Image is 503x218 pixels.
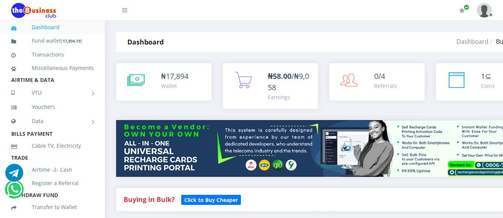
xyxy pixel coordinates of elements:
span: Renew/Upgrade Subscription [464,4,469,10]
strong: Dashboard [127,37,164,46]
b: ₦58.00 [268,71,291,81]
a: Fund wallet[17,894.19] [11,32,94,50]
img: User [477,3,492,18]
strong: Buying in Bulk? [124,195,175,204]
div: ₦ [161,71,188,82]
a: Miscellaneous Payments [11,59,94,77]
a: Register a Referral [11,175,94,192]
b: Click to Buy Cheaper [184,196,238,203]
span: 17,894 [166,71,188,81]
a: Data [11,112,94,131]
div: Earnings [268,93,311,101]
a: Transactions [11,46,94,63]
a: 0/4 Referrals [329,63,425,101]
a: Cable TV, Electricity [11,137,94,154]
small: [ ] [61,38,82,44]
span: 1 [481,71,485,81]
div: Wallet [161,82,188,90]
b: 17,894.19 [63,38,81,44]
a: VTU [11,83,94,102]
i: Renew/Upgrade Subscription [459,7,465,13]
a: Click to Buy Cheaper [181,195,241,204]
img: Logo [11,3,56,18]
a: Dashboard [11,19,94,36]
a: Vouchers [11,98,94,116]
a: Airtime -2- Cash [11,161,94,178]
span: /₦9,058 [268,71,309,92]
div: Referrals [374,82,397,90]
a: Chat for support [7,186,22,198]
a: Transfer to Wallet [11,199,94,216]
a: ₦58.00/₦9,058 Earnings [223,63,318,109]
div: Coins [481,82,495,90]
span: 0/4 [374,71,385,81]
div: ⊆ [481,71,495,82]
a: Chat for support [5,169,23,182]
a: ₦17,894 Wallet [116,63,212,101]
a: Dashboard [457,37,488,46]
